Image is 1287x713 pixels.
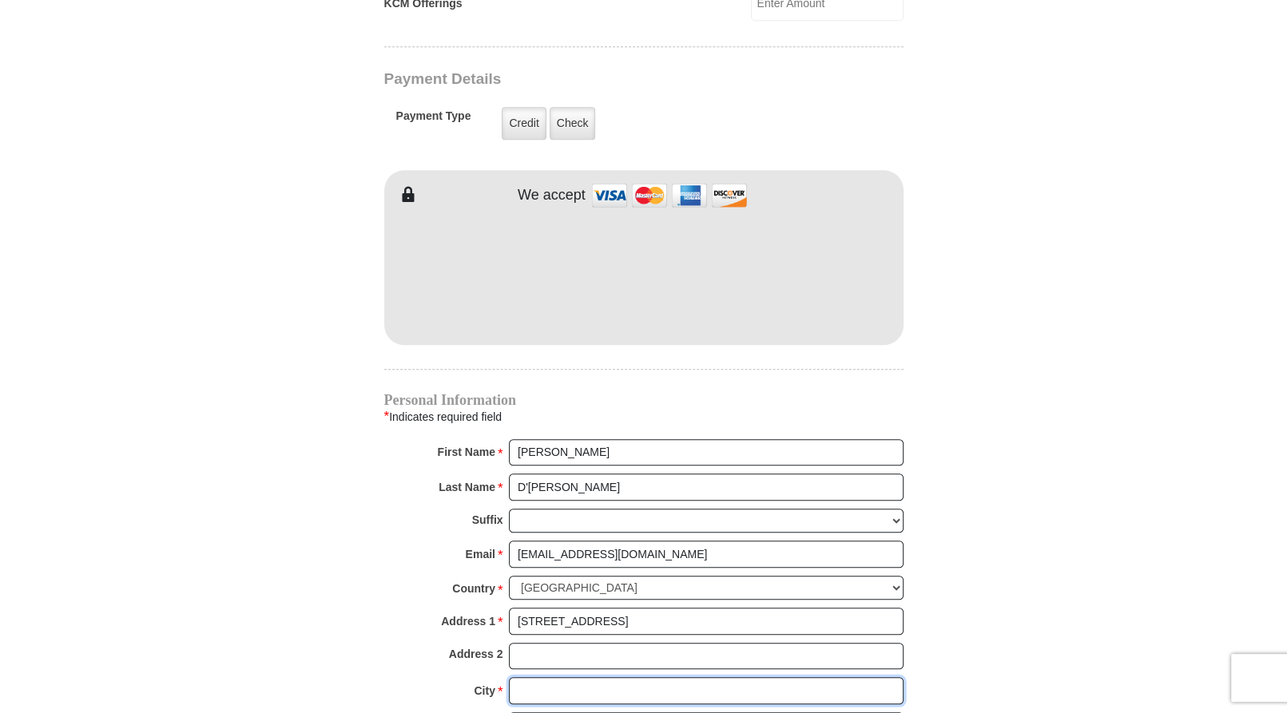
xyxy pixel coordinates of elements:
[474,679,495,702] strong: City
[396,109,471,131] h5: Payment Type
[590,178,749,212] img: credit cards accepted
[466,543,495,565] strong: Email
[502,107,546,140] label: Credit
[441,610,495,632] strong: Address 1
[439,476,495,498] strong: Last Name
[384,70,792,89] h3: Payment Details
[384,406,904,427] div: Indicates required field
[449,643,503,665] strong: Address 2
[384,394,904,406] h4: Personal Information
[438,441,495,463] strong: First Name
[452,577,495,600] strong: Country
[550,107,596,140] label: Check
[518,187,586,204] h4: We accept
[472,509,503,531] strong: Suffix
